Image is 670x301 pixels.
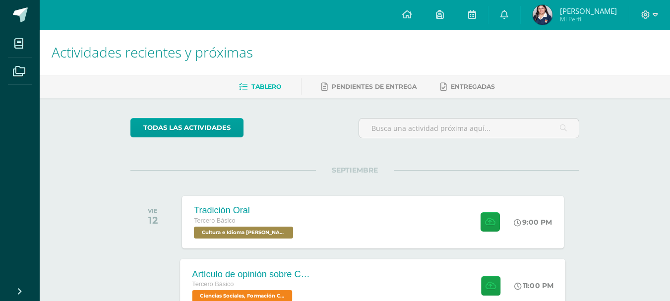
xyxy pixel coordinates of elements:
[194,205,296,216] div: Tradición Oral
[451,83,495,90] span: Entregadas
[239,79,281,95] a: Tablero
[560,15,617,23] span: Mi Perfil
[251,83,281,90] span: Tablero
[148,207,158,214] div: VIE
[533,5,552,25] img: 468d480965355e6e2d485c634cf78fc0.png
[560,6,617,16] span: [PERSON_NAME]
[514,218,552,227] div: 9:00 PM
[440,79,495,95] a: Entregadas
[515,281,554,290] div: 11:00 PM
[332,83,417,90] span: Pendientes de entrega
[316,166,394,175] span: SEPTIEMBRE
[194,217,235,224] span: Tercero Básico
[52,43,253,61] span: Actividades recientes y próximas
[192,281,234,288] span: Tercero Básico
[192,269,312,279] div: Artículo de opinión sobre Conflicto Armado Interno
[148,214,158,226] div: 12
[130,118,244,137] a: todas las Actividades
[194,227,293,239] span: Cultura e Idioma Maya Garífuna o Xinca 'B'
[321,79,417,95] a: Pendientes de entrega
[359,119,579,138] input: Busca una actividad próxima aquí...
